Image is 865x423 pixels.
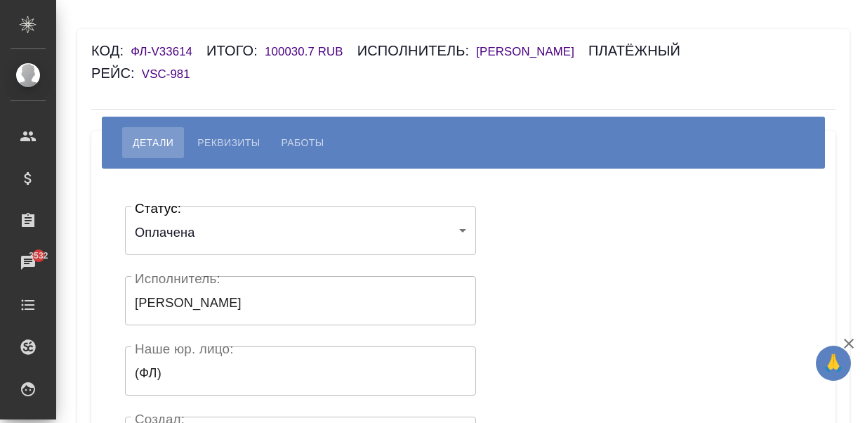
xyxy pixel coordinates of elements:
[142,67,204,81] h6: VSC-981
[476,45,588,58] h6: [PERSON_NAME]
[282,134,324,151] span: Работы
[20,249,56,263] span: 3532
[816,346,851,381] button: 🙏
[265,45,357,58] h6: 100030.7 RUB
[133,134,173,151] span: Детали
[125,213,476,254] div: Оплачена
[4,245,53,280] a: 3532
[206,43,265,58] h6: Итого:
[131,45,206,58] h6: ФЛ-V33614
[357,43,477,58] h6: Исполнитель:
[91,43,131,58] h6: Код:
[142,69,204,80] a: VSC-981
[197,134,260,151] span: Реквизиты
[476,46,588,58] a: [PERSON_NAME]
[821,349,845,378] span: 🙏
